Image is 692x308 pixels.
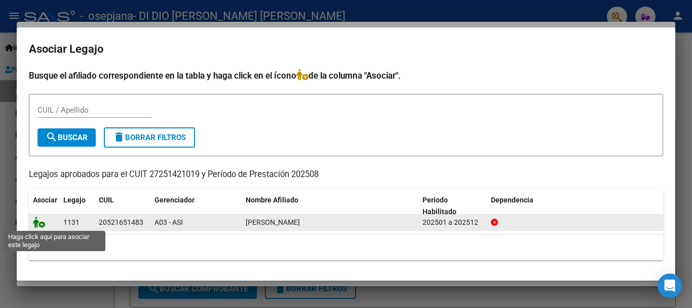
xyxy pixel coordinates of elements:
mat-icon: search [46,131,58,143]
button: Borrar Filtros [104,127,195,148]
div: 202501 a 202512 [422,217,483,228]
span: A03 - ASI [155,218,183,226]
p: Legajos aprobados para el CUIT 27251421019 y Período de Prestación 202508 [29,168,663,181]
span: NATALI TOMAS VALENTINO [246,218,300,226]
span: Nombre Afiliado [246,196,298,204]
span: Buscar [46,133,88,142]
span: CUIL [99,196,114,204]
button: Buscar [37,128,96,147]
span: Legajo [63,196,86,204]
datatable-header-cell: CUIL [95,189,150,223]
datatable-header-cell: Gerenciador [150,189,242,223]
div: 1 registros [29,235,663,260]
datatable-header-cell: Nombre Afiliado [242,189,418,223]
span: Dependencia [491,196,533,204]
div: Open Intercom Messenger [658,273,682,298]
mat-icon: delete [113,131,125,143]
span: Borrar Filtros [113,133,186,142]
h2: Asociar Legajo [29,40,663,59]
span: 1131 [63,218,80,226]
div: 20521651483 [99,217,143,228]
datatable-header-cell: Dependencia [487,189,664,223]
span: Periodo Habilitado [422,196,456,216]
h4: Busque el afiliado correspondiente en la tabla y haga click en el ícono de la columna "Asociar". [29,69,663,82]
datatable-header-cell: Periodo Habilitado [418,189,487,223]
span: Asociar [33,196,57,204]
datatable-header-cell: Asociar [29,189,59,223]
datatable-header-cell: Legajo [59,189,95,223]
span: Gerenciador [155,196,195,204]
